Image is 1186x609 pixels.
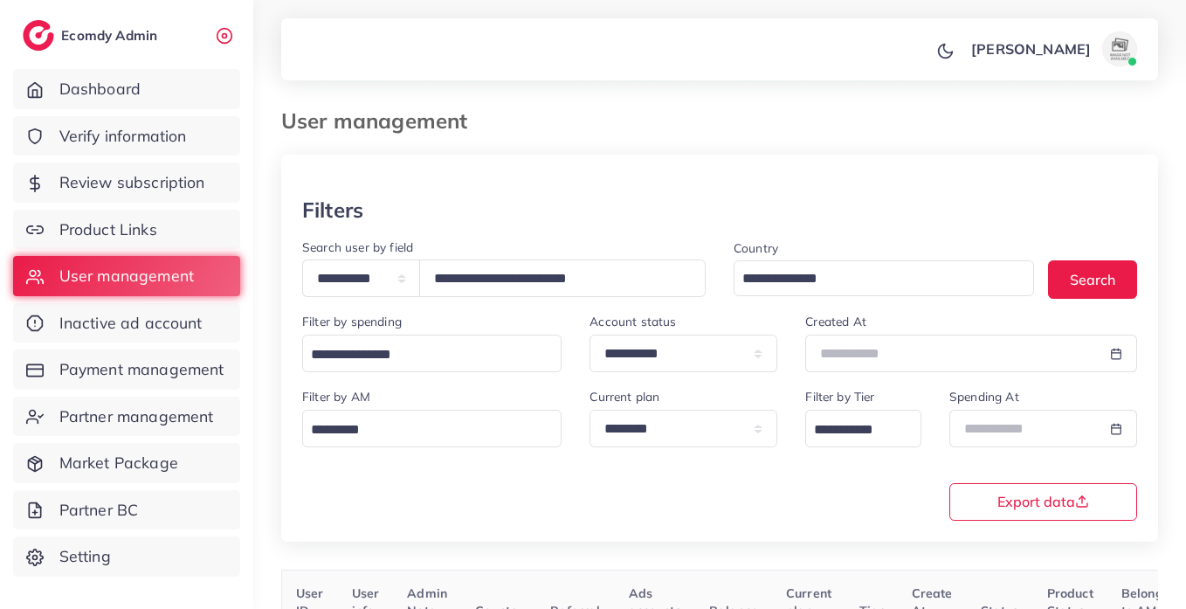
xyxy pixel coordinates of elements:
[59,545,111,568] span: Setting
[302,410,562,447] div: Search for option
[1048,260,1137,298] button: Search
[13,69,240,109] a: Dashboard
[302,239,413,256] label: Search user by field
[590,388,659,405] label: Current plan
[805,388,874,405] label: Filter by Tier
[808,417,899,444] input: Search for option
[962,31,1144,66] a: [PERSON_NAME]avatar
[13,163,240,203] a: Review subscription
[302,388,370,405] label: Filter by AM
[590,313,676,330] label: Account status
[736,266,1011,293] input: Search for option
[59,171,205,194] span: Review subscription
[59,499,139,522] span: Partner BC
[13,490,240,530] a: Partner BC
[61,27,162,44] h2: Ecomdy Admin
[59,312,203,335] span: Inactive ad account
[59,265,194,287] span: User management
[949,483,1137,521] button: Export data
[59,358,224,381] span: Payment management
[13,116,240,156] a: Verify information
[734,239,778,257] label: Country
[302,313,402,330] label: Filter by spending
[59,218,157,241] span: Product Links
[997,495,1089,509] span: Export data
[13,443,240,483] a: Market Package
[13,303,240,343] a: Inactive ad account
[59,405,214,428] span: Partner management
[305,417,539,444] input: Search for option
[59,452,178,474] span: Market Package
[23,20,162,51] a: logoEcomdy Admin
[13,210,240,250] a: Product Links
[1102,31,1137,66] img: avatar
[734,260,1034,296] div: Search for option
[305,342,539,369] input: Search for option
[59,125,187,148] span: Verify information
[59,78,141,100] span: Dashboard
[949,388,1019,405] label: Spending At
[13,256,240,296] a: User management
[971,38,1091,59] p: [PERSON_NAME]
[13,397,240,437] a: Partner management
[13,536,240,577] a: Setting
[302,197,363,223] h3: Filters
[13,349,240,390] a: Payment management
[302,335,562,372] div: Search for option
[281,108,481,134] h3: User management
[805,410,921,447] div: Search for option
[23,20,54,51] img: logo
[805,313,866,330] label: Created At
